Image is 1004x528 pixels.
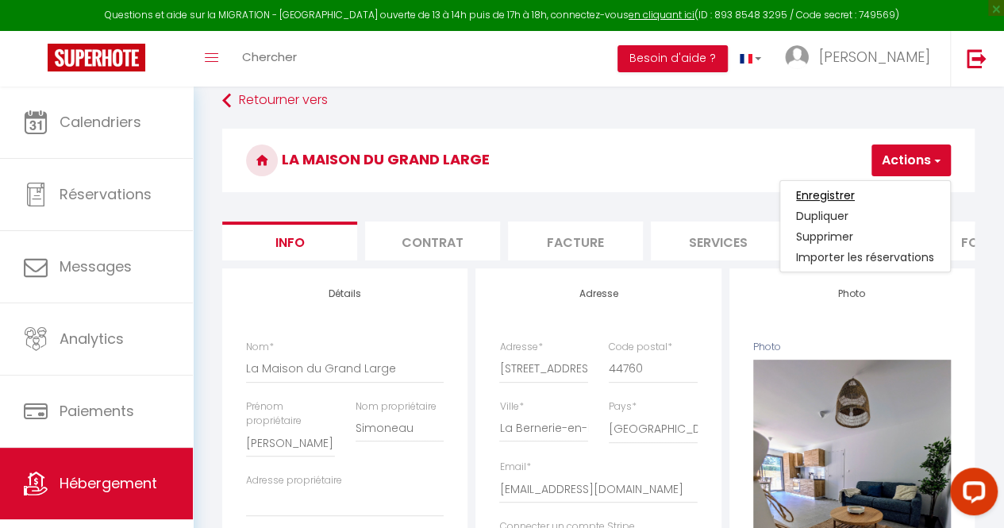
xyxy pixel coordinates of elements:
[780,206,950,226] a: Dupliquer
[60,112,141,132] span: Calendriers
[246,340,274,355] label: Nom
[753,340,781,355] label: Photo
[753,288,951,299] h4: Photo
[246,473,342,488] label: Adresse propriétaire
[780,226,950,247] a: Supprimer
[60,256,132,276] span: Messages
[780,247,950,268] a: Importer les réservations
[246,399,334,430] label: Prénom propriétaire
[242,48,297,65] span: Chercher
[499,340,542,355] label: Adresse
[508,222,643,260] li: Facture
[871,145,951,176] button: Actions
[499,399,523,414] label: Ville
[785,45,809,69] img: ...
[609,340,672,355] label: Code postal
[48,44,145,71] img: Super Booking
[356,399,437,414] label: Nom propriétaire
[499,288,697,299] h4: Adresse
[60,401,134,421] span: Paiements
[796,187,855,203] input: Enregistrer
[222,87,975,115] a: Retourner vers
[230,31,309,87] a: Chercher
[814,480,890,503] button: Supprimer
[365,222,500,260] li: Contrat
[651,222,786,260] li: Services
[246,288,444,299] h4: Détails
[617,45,728,72] button: Besoin d'aide ?
[609,399,637,414] label: Pays
[60,473,157,493] span: Hébergement
[60,184,152,204] span: Réservations
[937,461,1004,528] iframe: LiveChat chat widget
[499,460,530,475] label: Email
[222,222,357,260] li: Info
[773,31,950,87] a: ... [PERSON_NAME]
[222,129,975,192] h3: La Maison du Grand Large
[629,8,694,21] a: en cliquant ici
[60,329,124,349] span: Analytics
[967,48,987,68] img: logout
[819,47,930,67] span: [PERSON_NAME]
